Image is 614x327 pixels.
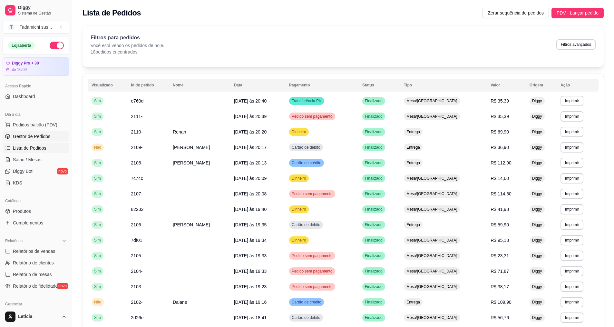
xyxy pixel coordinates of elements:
[93,129,102,134] span: Sim
[91,34,164,42] p: Filtros para pedidos
[405,284,459,289] span: Mesa/[GEOGRAPHIC_DATA]
[131,114,142,119] span: 2111-
[18,314,59,320] span: Leticia
[50,42,64,49] button: Alterar Status
[234,222,267,227] span: [DATE] às 19:35
[364,98,384,104] span: Finalizado
[234,315,267,320] span: [DATE] às 18:41
[91,42,164,49] p: Você está vendo os pedidos de hoje.
[491,145,509,150] span: R$ 36,90
[531,129,543,134] span: Diggy
[173,160,210,165] span: [PERSON_NAME]
[93,238,102,243] span: Sim
[560,158,583,168] button: Imprimir
[93,253,102,258] span: Sim
[234,114,267,119] span: [DATE] às 20:39
[364,145,384,150] span: Finalizado
[290,253,334,258] span: Pedido sem pagamento
[131,129,142,134] span: 2110-
[13,208,31,214] span: Produtos
[557,79,599,92] th: Ação
[400,79,487,92] th: Tipo
[88,79,127,92] th: Visualizado
[560,235,583,245] button: Imprimir
[131,160,142,165] span: 2108-
[93,145,102,150] span: Não
[531,269,543,274] span: Diggy
[127,79,169,92] th: Id do pedido
[290,176,307,181] span: Dinheiro
[531,238,543,243] span: Diggy
[364,160,384,165] span: Finalizado
[13,248,55,254] span: Relatórios de vendas
[560,204,583,214] button: Imprimir
[364,300,384,305] span: Finalizado
[531,191,543,196] span: Diggy
[3,269,69,280] a: Relatório de mesas
[3,196,69,206] div: Catálogo
[131,269,142,274] span: 2104-
[3,143,69,153] a: Lista de Pedidos
[290,207,307,212] span: Dinheiro
[18,11,67,16] span: Sistema de Gestão
[560,111,583,122] button: Imprimir
[405,114,459,119] span: Mesa/[GEOGRAPHIC_DATA]
[13,283,58,289] span: Relatório de fidelidade
[13,180,22,186] span: KDS
[173,129,186,134] span: Renan
[131,253,142,258] span: 2105-
[131,300,142,305] span: 2102-
[234,284,267,289] span: [DATE] às 19:23
[531,300,543,305] span: Diggy
[290,129,307,134] span: Dinheiro
[234,207,267,212] span: [DATE] às 19:40
[3,178,69,188] a: KDS
[364,222,384,227] span: Finalizado
[364,129,384,134] span: Finalizado
[531,176,543,181] span: Diggy
[131,207,143,212] span: 82232
[405,269,459,274] span: Mesa/[GEOGRAPHIC_DATA]
[3,109,69,120] div: Dia a dia
[13,220,43,226] span: Complementos
[405,191,459,196] span: Mesa/[GEOGRAPHIC_DATA]
[93,300,102,305] span: Não
[491,191,512,196] span: R$ 114,60
[3,281,69,291] a: Relatório de fidelidadenovo
[234,160,267,165] span: [DATE] às 20:13
[560,96,583,106] button: Imprimir
[531,160,543,165] span: Diggy
[93,284,102,289] span: Sim
[491,176,509,181] span: R$ 14,60
[3,81,69,91] div: Acesso Rápido
[364,238,384,243] span: Finalizado
[290,145,322,150] span: Cartão de débito
[556,39,596,50] button: Filtros avançados
[93,160,102,165] span: Sim
[131,315,143,320] span: 2d26e
[234,176,267,181] span: [DATE] às 20:09
[3,246,69,256] a: Relatórios de vendas
[405,207,459,212] span: Mesa/[GEOGRAPHIC_DATA]
[491,300,512,305] span: R$ 109,90
[405,145,421,150] span: Entrega
[234,129,267,134] span: [DATE] às 20:20
[557,9,599,16] span: PDV - Lançar pedido
[560,127,583,137] button: Imprimir
[131,98,143,104] span: e760d
[234,253,267,258] span: [DATE] às 19:33
[491,129,509,134] span: R$ 69,90
[364,191,384,196] span: Finalizado
[13,145,46,151] span: Lista de Pedidos
[364,114,384,119] span: Finalizado
[531,222,543,227] span: Diggy
[526,79,557,92] th: Origem
[93,98,102,104] span: Sim
[405,222,421,227] span: Entrega
[285,79,358,92] th: Pagamento
[3,131,69,142] a: Gestor de Pedidos
[560,312,583,323] button: Imprimir
[531,315,543,320] span: Diggy
[234,269,267,274] span: [DATE] às 19:33
[290,222,322,227] span: Cartão de débito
